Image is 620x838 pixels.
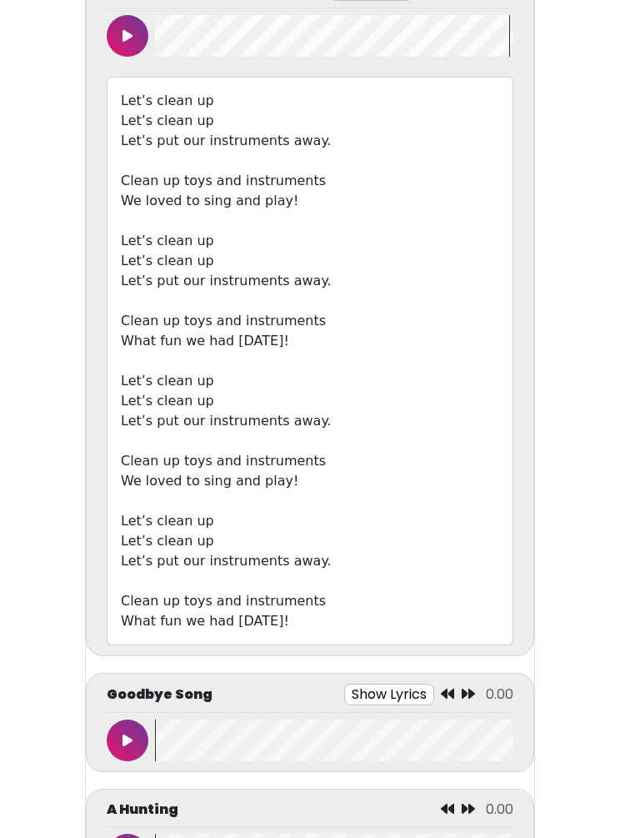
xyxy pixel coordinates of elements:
p: A Hunting [107,800,178,820]
span: 0.00 [486,685,513,704]
span: 0.00 [486,800,513,819]
p: Goodbye Song [107,685,212,705]
button: Show Lyrics [344,684,434,705]
div: Let’s clean up Let’s clean up Let’s put our instruments away. Clean up toys and instruments We lo... [107,77,513,645]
